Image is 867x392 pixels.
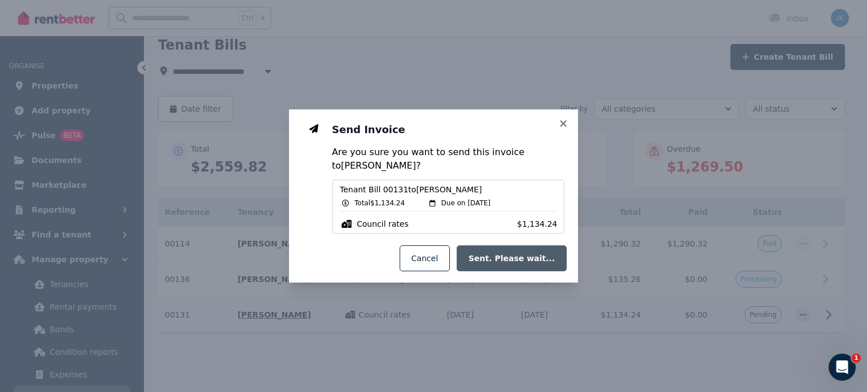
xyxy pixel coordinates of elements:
h3: Send Invoice [332,123,564,136]
p: Are you sure you want to send this invoice to [PERSON_NAME] ? [332,146,564,173]
span: 1 [852,354,861,363]
span: Council rates [357,218,409,230]
span: Total $1,134.24 [354,199,405,208]
button: Cancel [400,245,450,271]
span: Tenant Bill 00131 to [PERSON_NAME] [340,184,557,195]
span: $1,134.24 [517,218,557,230]
span: Due on [DATE] [441,199,491,208]
button: Sent. Please wait... [457,245,567,271]
iframe: Intercom live chat [829,354,856,381]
